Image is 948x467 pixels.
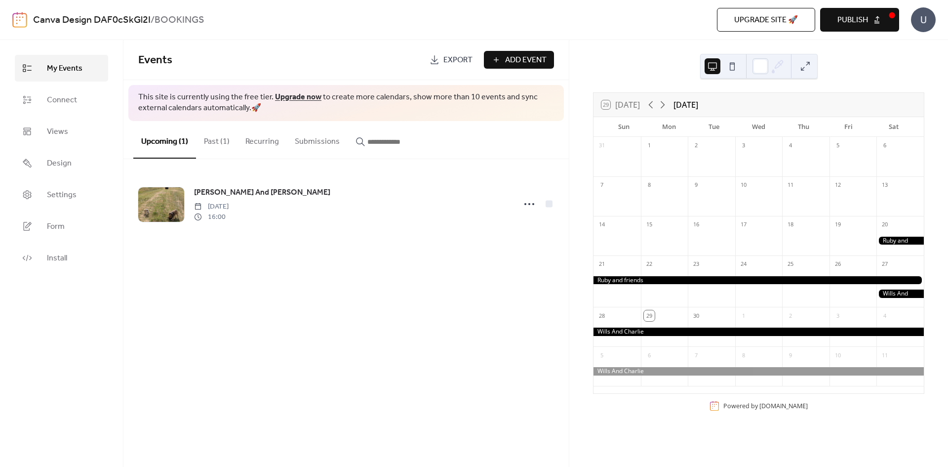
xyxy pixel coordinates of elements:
[826,117,871,137] div: Fri
[673,99,698,111] div: [DATE]
[596,310,607,321] div: 28
[47,63,82,75] span: My Events
[785,140,796,151] div: 4
[15,118,108,145] a: Views
[691,219,702,230] div: 16
[47,189,77,201] span: Settings
[422,51,480,69] a: Export
[194,187,330,199] span: [PERSON_NAME] And [PERSON_NAME]
[644,310,655,321] div: 29
[738,219,749,230] div: 17
[47,158,72,170] span: Design
[738,259,749,270] div: 24
[723,402,808,410] div: Powered by
[785,259,796,270] div: 25
[691,259,702,270] div: 23
[596,140,607,151] div: 31
[133,121,196,159] button: Upcoming (1)
[876,290,924,298] div: Wills And Charlie
[736,117,781,137] div: Wed
[691,180,702,191] div: 9
[785,180,796,191] div: 11
[644,259,655,270] div: 22
[738,310,749,321] div: 1
[738,140,749,151] div: 3
[820,8,899,32] button: Publish
[151,11,155,30] b: /
[738,180,749,191] div: 10
[738,350,749,361] div: 8
[876,237,924,245] div: Ruby and friends
[596,259,607,270] div: 21
[138,49,172,71] span: Events
[138,92,554,114] span: This site is currently using the free tier. to create more calendars, show more than 10 events an...
[15,245,108,271] a: Install
[593,276,924,285] div: Ruby and friends
[194,202,229,212] span: [DATE]
[691,310,702,321] div: 30
[275,89,321,105] a: Upgrade now
[785,350,796,361] div: 9
[155,11,204,30] b: BOOKINGS
[832,219,843,230] div: 19
[832,350,843,361] div: 10
[644,180,655,191] div: 8
[194,186,330,199] a: [PERSON_NAME] And [PERSON_NAME]
[646,117,691,137] div: Mon
[691,117,736,137] div: Tue
[879,140,890,151] div: 6
[785,219,796,230] div: 18
[593,367,924,376] div: Wills And Charlie
[601,117,646,137] div: Sun
[911,7,936,32] div: U
[644,219,655,230] div: 15
[484,51,554,69] button: Add Event
[15,213,108,240] a: Form
[15,181,108,208] a: Settings
[832,140,843,151] div: 5
[871,117,916,137] div: Sat
[287,121,348,158] button: Submissions
[237,121,287,158] button: Recurring
[644,140,655,151] div: 1
[781,117,826,137] div: Thu
[879,259,890,270] div: 27
[759,402,808,410] a: [DOMAIN_NAME]
[785,310,796,321] div: 2
[505,54,547,66] span: Add Event
[47,94,77,106] span: Connect
[12,12,27,28] img: logo
[734,14,798,26] span: Upgrade site 🚀
[832,259,843,270] div: 26
[15,150,108,176] a: Design
[837,14,868,26] span: Publish
[717,8,815,32] button: Upgrade site 🚀
[879,310,890,321] div: 4
[47,126,68,138] span: Views
[879,219,890,230] div: 20
[15,55,108,82] a: My Events
[593,328,924,336] div: Wills And Charlie
[879,180,890,191] div: 13
[15,86,108,113] a: Connect
[33,11,151,30] a: Canva Design DAF0cSkGl2I
[596,180,607,191] div: 7
[47,221,65,233] span: Form
[443,54,473,66] span: Export
[832,310,843,321] div: 3
[196,121,237,158] button: Past (1)
[596,350,607,361] div: 5
[644,350,655,361] div: 6
[47,253,67,264] span: Install
[691,140,702,151] div: 2
[691,350,702,361] div: 7
[832,180,843,191] div: 12
[194,212,229,222] span: 16:00
[879,350,890,361] div: 11
[596,219,607,230] div: 14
